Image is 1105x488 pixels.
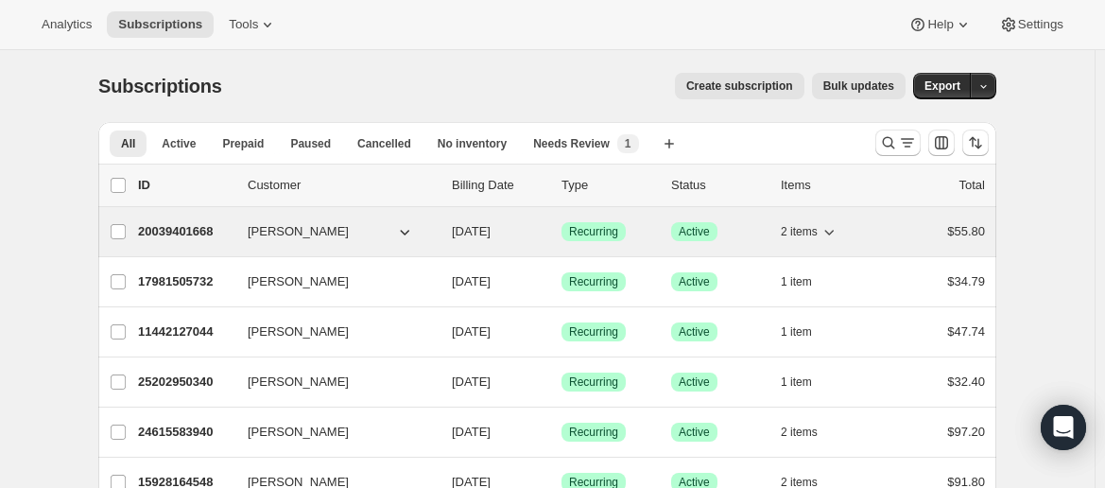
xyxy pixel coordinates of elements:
[679,324,710,340] span: Active
[924,78,960,94] span: Export
[569,224,618,239] span: Recurring
[452,375,491,389] span: [DATE]
[781,425,818,440] span: 2 items
[248,222,349,241] span: [PERSON_NAME]
[138,369,985,395] div: 25202950340[PERSON_NAME][DATE]SuccessRecurringSuccessActive1 item$32.40
[959,176,985,195] p: Total
[569,324,618,340] span: Recurring
[162,136,196,151] span: Active
[229,17,258,32] span: Tools
[781,419,838,445] button: 2 items
[947,425,985,439] span: $97.20
[236,417,425,447] button: [PERSON_NAME]
[290,136,331,151] span: Paused
[1041,405,1086,450] div: Open Intercom Messenger
[947,324,985,339] span: $47.74
[686,78,793,94] span: Create subscription
[248,322,349,341] span: [PERSON_NAME]
[121,136,135,151] span: All
[671,176,766,195] p: Status
[625,136,631,151] span: 1
[947,375,985,389] span: $32.40
[569,274,618,289] span: Recurring
[248,272,349,291] span: [PERSON_NAME]
[781,218,838,245] button: 2 items
[222,136,264,151] span: Prepaid
[138,269,985,295] div: 17981505732[PERSON_NAME][DATE]SuccessRecurringSuccessActive1 item$34.79
[236,217,425,247] button: [PERSON_NAME]
[679,224,710,239] span: Active
[42,17,92,32] span: Analytics
[452,425,491,439] span: [DATE]
[679,375,710,390] span: Active
[118,17,202,32] span: Subscriptions
[947,274,985,288] span: $34.79
[947,224,985,238] span: $55.80
[138,423,233,442] p: 24615583940
[452,224,491,238] span: [DATE]
[962,130,989,156] button: Sort the results
[1018,17,1063,32] span: Settings
[988,11,1075,38] button: Settings
[138,222,233,241] p: 20039401668
[236,317,425,347] button: [PERSON_NAME]
[812,73,906,99] button: Bulk updates
[138,176,233,195] p: ID
[781,319,833,345] button: 1 item
[357,136,411,151] span: Cancelled
[452,274,491,288] span: [DATE]
[679,425,710,440] span: Active
[248,176,437,195] p: Customer
[138,373,233,392] p: 25202950340
[675,73,804,99] button: Create subscription
[438,136,507,151] span: No inventory
[533,136,610,151] span: Needs Review
[107,11,214,38] button: Subscriptions
[248,423,349,442] span: [PERSON_NAME]
[897,11,983,38] button: Help
[98,76,222,96] span: Subscriptions
[30,11,103,38] button: Analytics
[452,324,491,339] span: [DATE]
[452,176,546,195] p: Billing Date
[138,419,985,445] div: 24615583940[PERSON_NAME][DATE]SuccessRecurringSuccessActive2 items$97.20
[928,130,955,156] button: Customize table column order and visibility
[781,274,812,289] span: 1 item
[927,17,953,32] span: Help
[138,272,233,291] p: 17981505732
[138,322,233,341] p: 11442127044
[569,425,618,440] span: Recurring
[561,176,656,195] div: Type
[138,319,985,345] div: 11442127044[PERSON_NAME][DATE]SuccessRecurringSuccessActive1 item$47.74
[781,324,812,340] span: 1 item
[236,367,425,397] button: [PERSON_NAME]
[654,131,684,157] button: Create new view
[781,375,812,390] span: 1 item
[781,224,818,239] span: 2 items
[248,373,349,392] span: [PERSON_NAME]
[823,78,894,94] span: Bulk updates
[875,130,921,156] button: Search and filter results
[781,176,875,195] div: Items
[781,269,833,295] button: 1 item
[236,267,425,297] button: [PERSON_NAME]
[138,176,985,195] div: IDCustomerBilling DateTypeStatusItemsTotal
[569,375,618,390] span: Recurring
[679,274,710,289] span: Active
[138,218,985,245] div: 20039401668[PERSON_NAME][DATE]SuccessRecurringSuccessActive2 items$55.80
[913,73,972,99] button: Export
[217,11,288,38] button: Tools
[781,369,833,395] button: 1 item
